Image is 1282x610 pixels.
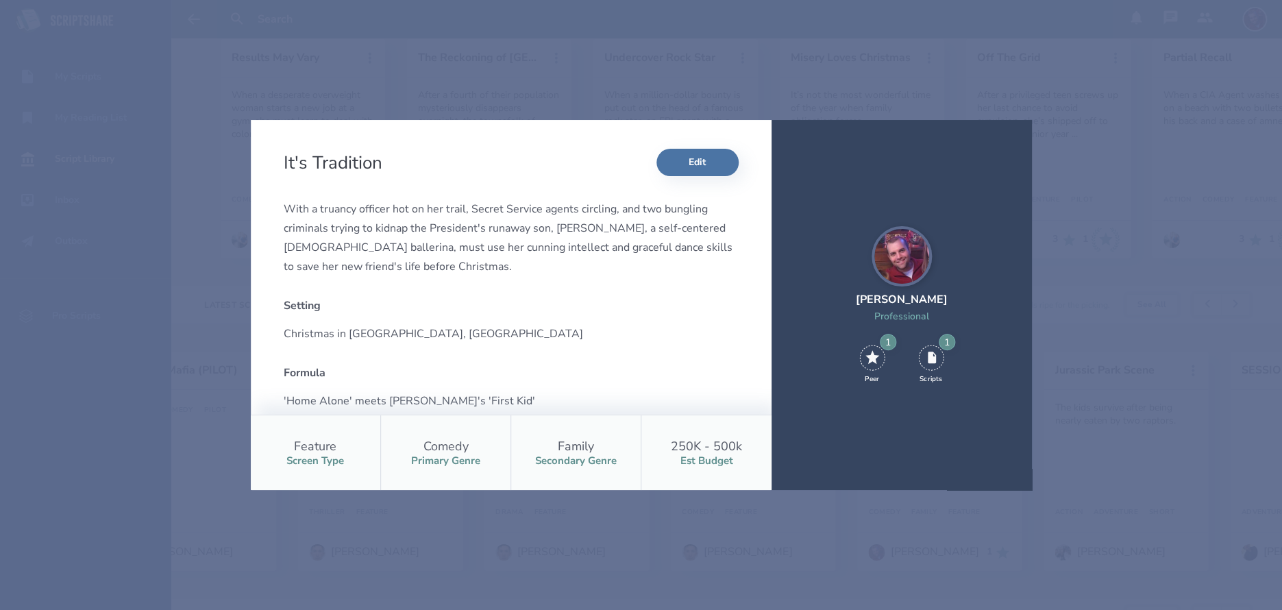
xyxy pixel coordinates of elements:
[680,454,732,467] div: Est Budget
[865,374,879,384] div: Peer
[294,438,336,454] div: Feature
[856,292,948,307] div: [PERSON_NAME]
[284,199,739,276] div: With a truancy officer hot on her trail, Secret Service agents circling, and two bungling crimina...
[411,454,480,467] div: Primary Genre
[284,151,388,175] h2: It's Tradition
[423,438,468,454] div: Comedy
[284,324,739,343] div: Christmas in [GEOGRAPHIC_DATA], [GEOGRAPHIC_DATA]
[284,298,739,313] div: Setting
[918,345,944,383] div: 1 Script
[920,374,942,384] div: Scripts
[656,149,739,176] button: Edit
[284,365,739,380] div: Formula
[880,334,896,350] div: 1
[535,454,617,467] div: Secondary Genre
[856,226,948,339] a: [PERSON_NAME]Professional
[284,391,739,411] div: 'Home Alone' meets [PERSON_NAME]'s 'First Kid'
[859,345,885,383] div: 1 Recommend
[558,438,594,454] div: Family
[872,226,932,286] img: user_1718118867-crop.jpg
[939,334,955,350] div: 1
[671,438,742,454] div: 250K - 500k
[856,310,948,323] div: Professional
[286,454,344,467] div: Screen Type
